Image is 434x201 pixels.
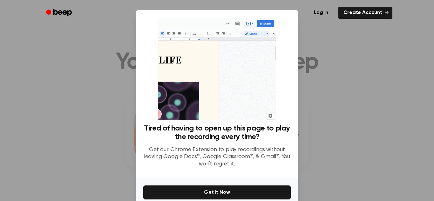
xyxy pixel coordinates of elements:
img: Beep extension in action [158,18,276,120]
a: Beep [42,7,78,19]
button: Get It Now [143,185,291,199]
a: Log in [308,5,335,20]
p: Get our Chrome Extension to play recordings without leaving Google Docs™, Google Classroom™, & Gm... [143,146,291,168]
a: Create Account [338,7,392,19]
h3: Tired of having to open up this page to play the recording every time? [143,124,291,141]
